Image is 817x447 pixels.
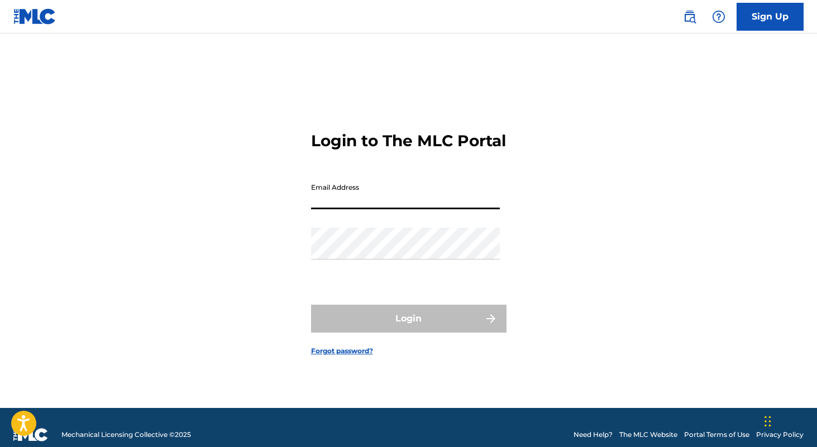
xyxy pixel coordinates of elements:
span: Mechanical Licensing Collective © 2025 [61,430,191,440]
a: Sign Up [737,3,804,31]
img: MLC Logo [13,8,56,25]
a: Portal Terms of Use [684,430,749,440]
a: Public Search [679,6,701,28]
img: help [712,10,725,23]
a: Forgot password? [311,346,373,356]
img: logo [13,428,48,441]
img: search [683,10,696,23]
h3: Login to The MLC Portal [311,131,506,151]
a: Privacy Policy [756,430,804,440]
div: Help [708,6,730,28]
div: Drag [765,405,771,438]
a: The MLC Website [619,430,677,440]
iframe: Chat Widget [761,393,817,447]
a: Need Help? [574,430,613,440]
